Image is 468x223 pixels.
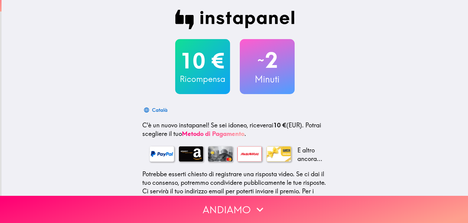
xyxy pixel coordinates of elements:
[296,146,320,163] p: E altro ancora...
[240,48,295,73] h2: 2
[142,170,328,204] p: Potrebbe esserti chiesto di registrare una risposta video. Se ci dai il tuo consenso, potremmo co...
[142,121,209,129] span: C'è un nuovo instapanel!
[152,106,168,114] div: Català
[142,121,328,138] p: Se sei idoneo, riceverai (EUR) . Potrai scegliere il tuo .
[257,51,265,69] span: ~
[182,130,244,137] a: Metodo di Pagamento
[142,104,170,116] button: Català
[175,48,230,73] h2: 10 €
[240,73,295,86] h3: Minuti
[175,73,230,85] h3: Ricompensa
[175,10,295,29] img: Instapanel
[273,121,286,129] b: 10 €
